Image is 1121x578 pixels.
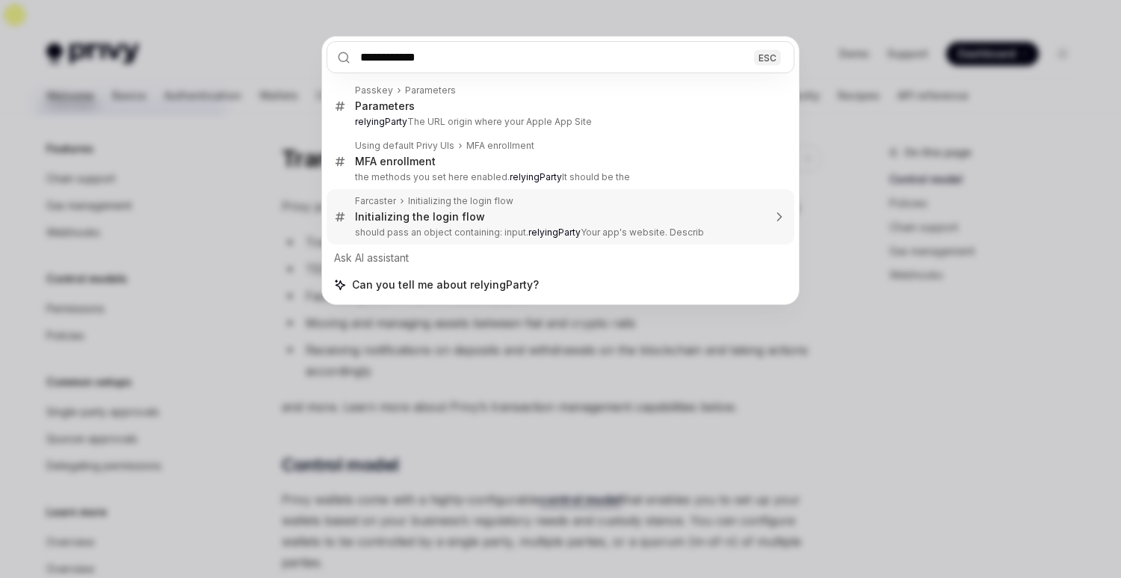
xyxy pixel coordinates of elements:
[355,155,436,168] div: MFA enrollment
[466,140,534,152] div: MFA enrollment
[355,84,393,96] div: Passkey
[352,277,539,292] span: Can you tell me about relyingParty?
[355,227,763,239] p: should pass an object containing: input. Your app's website. Describ
[355,140,454,152] div: Using default Privy UIs
[355,116,407,127] b: relyingParty
[754,49,781,65] div: ESC
[355,116,763,128] p: The URL origin where your Apple App Site
[528,227,581,238] b: relyingParty
[510,171,562,182] b: relyingParty
[408,195,513,207] div: Initializing the login flow
[355,195,396,207] div: Farcaster
[355,99,415,113] div: Parameters
[355,210,485,224] div: Initializing the login flow
[327,245,794,271] div: Ask AI assistant
[355,171,763,183] p: the methods you set here enabled. It should be the
[405,84,456,96] div: Parameters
